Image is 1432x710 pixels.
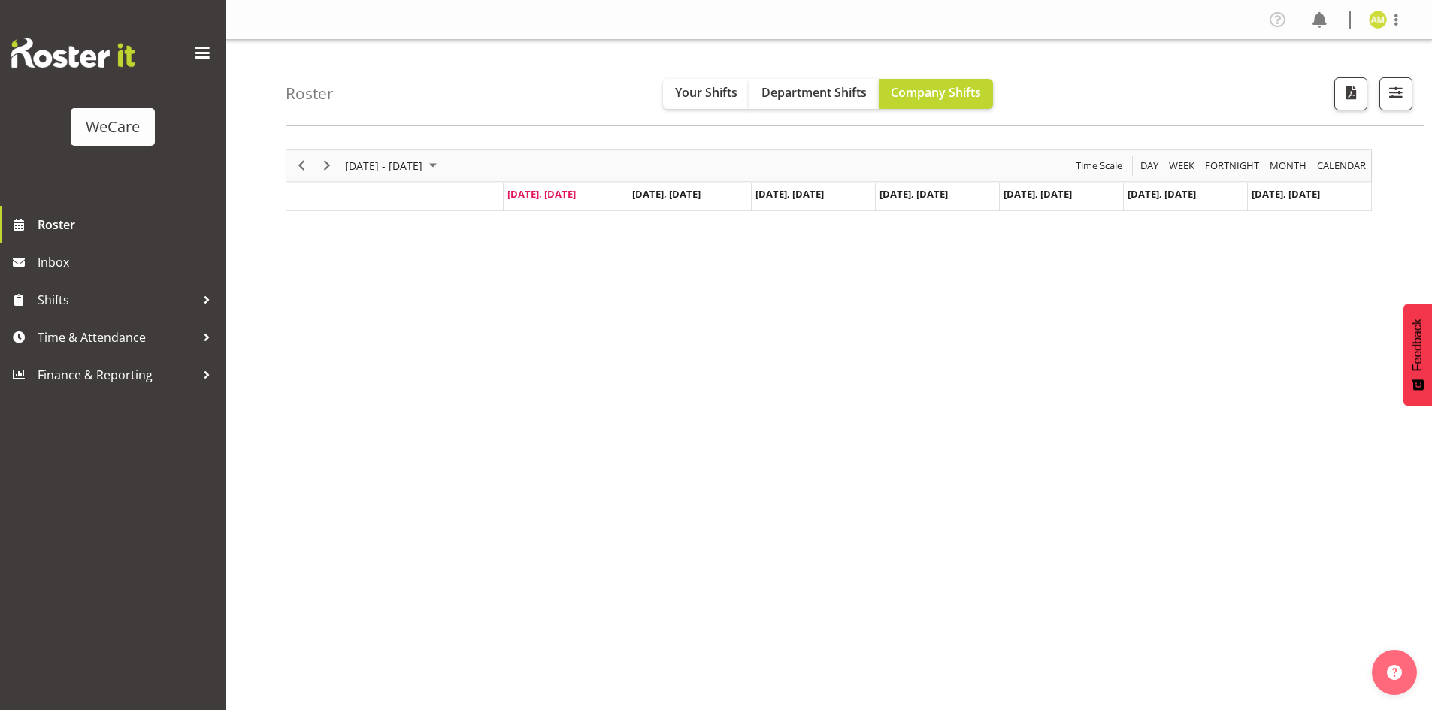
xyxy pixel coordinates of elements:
img: antonia-mao10998.jpg [1369,11,1387,29]
button: Feedback - Show survey [1403,304,1432,406]
span: Your Shifts [675,84,737,101]
h4: Roster [286,85,334,102]
span: Feedback [1411,319,1424,371]
span: Time & Attendance [38,326,195,349]
span: Finance & Reporting [38,364,195,386]
span: Inbox [38,251,218,273]
button: Department Shifts [749,79,879,109]
img: Rosterit website logo [11,38,135,68]
span: Company Shifts [891,84,981,101]
div: WeCare [86,116,140,138]
button: Your Shifts [663,79,749,109]
img: help-xxl-2.png [1387,665,1402,680]
span: Roster [38,213,218,236]
span: Department Shifts [761,84,867,101]
button: Download a PDF of the roster according to the set date range. [1334,77,1367,110]
span: Shifts [38,289,195,311]
button: Company Shifts [879,79,993,109]
button: Filter Shifts [1379,77,1412,110]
